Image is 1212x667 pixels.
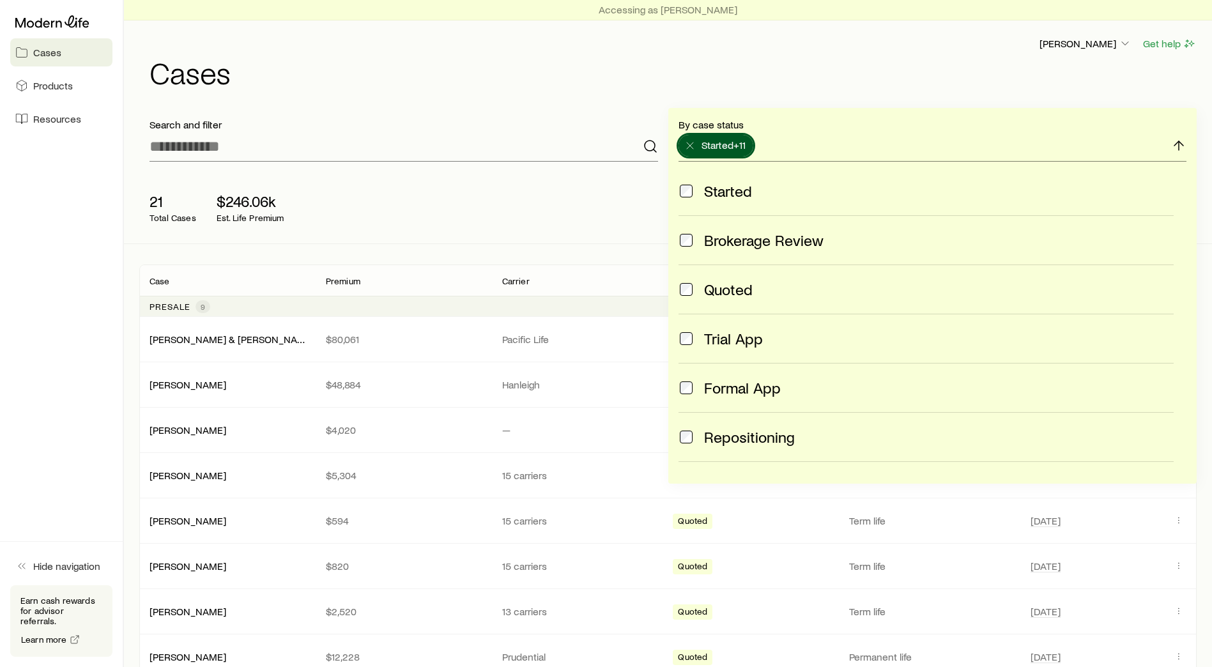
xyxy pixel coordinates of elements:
[326,650,482,663] p: $12,228
[10,38,112,66] a: Cases
[680,332,693,345] input: Trial App
[680,283,693,296] input: Quoted
[10,105,112,133] a: Resources
[1039,37,1131,50] p: [PERSON_NAME]
[679,135,753,157] button: Started+11
[849,514,1015,527] p: Term life
[150,213,196,223] p: Total Cases
[217,192,284,210] p: $246.06k
[680,185,693,197] input: Started
[502,560,658,572] p: 15 carriers
[849,560,1015,572] p: Term life
[150,605,226,617] a: [PERSON_NAME]
[150,57,1197,88] h1: Cases
[680,234,693,247] input: Brokerage Review
[326,424,482,436] p: $4,020
[150,302,190,312] p: Presale
[502,650,658,663] p: Prudential
[599,3,737,16] p: Accessing as [PERSON_NAME]
[502,378,658,391] p: Hanleigh
[502,469,658,482] p: 15 carriers
[326,560,482,572] p: $820
[326,514,482,527] p: $594
[150,650,226,663] a: [PERSON_NAME]
[1031,560,1061,572] span: [DATE]
[678,652,707,665] span: Quoted
[502,605,658,618] p: 13 carriers
[150,650,226,664] div: [PERSON_NAME]
[150,276,170,286] p: Case
[150,118,658,131] p: Search and filter
[704,280,753,298] span: Quoted
[679,118,1187,131] p: By case status
[21,635,67,644] span: Learn more
[680,431,693,443] input: Repositioning
[678,606,707,620] span: Quoted
[10,585,112,657] div: Earn cash rewards for advisor referrals.Learn more
[1142,36,1197,51] button: Get help
[33,112,81,125] span: Resources
[150,424,226,436] a: [PERSON_NAME]
[150,192,196,210] p: 21
[150,333,334,345] a: [PERSON_NAME] & [PERSON_NAME], LLP
[1031,514,1061,527] span: [DATE]
[849,605,1015,618] p: Term life
[502,424,658,436] p: —
[502,333,658,346] p: Pacific Life
[150,378,226,392] div: [PERSON_NAME]
[1031,605,1061,618] span: [DATE]
[150,469,226,482] div: [PERSON_NAME]
[849,650,1015,663] p: Permanent life
[150,333,305,346] div: [PERSON_NAME] & [PERSON_NAME], LLP
[33,46,61,59] span: Cases
[217,213,284,223] p: Est. Life Premium
[502,276,530,286] p: Carrier
[150,560,226,572] a: [PERSON_NAME]
[1039,36,1132,52] button: [PERSON_NAME]
[150,560,226,573] div: [PERSON_NAME]
[150,514,226,526] a: [PERSON_NAME]
[326,605,482,618] p: $2,520
[704,231,824,249] span: Brokerage Review
[704,379,781,397] span: Formal App
[326,276,360,286] p: Premium
[678,516,707,529] span: Quoted
[150,469,226,481] a: [PERSON_NAME]
[10,72,112,100] a: Products
[326,378,482,391] p: $48,884
[33,79,73,92] span: Products
[1031,650,1061,663] span: [DATE]
[326,469,482,482] p: $5,304
[702,139,746,151] span: Started +11
[326,333,482,346] p: $80,061
[150,424,226,437] div: [PERSON_NAME]
[704,330,763,348] span: Trial App
[704,182,752,200] span: Started
[678,561,707,574] span: Quoted
[201,302,205,312] span: 9
[150,514,226,528] div: [PERSON_NAME]
[150,605,226,618] div: [PERSON_NAME]
[150,378,226,390] a: [PERSON_NAME]
[33,560,100,572] span: Hide navigation
[502,514,658,527] p: 15 carriers
[20,595,102,626] p: Earn cash rewards for advisor referrals.
[704,428,795,446] span: Repositioning
[680,381,693,394] input: Formal App
[10,552,112,580] button: Hide navigation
